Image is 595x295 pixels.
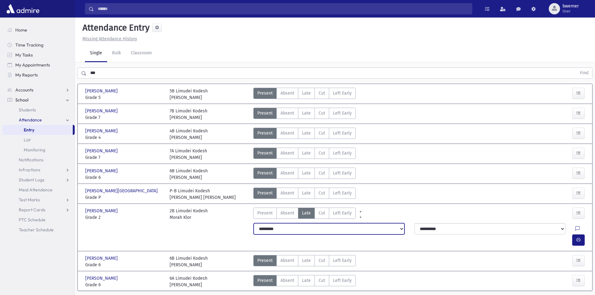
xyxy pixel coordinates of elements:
[576,68,592,78] button: Find
[85,108,119,114] span: [PERSON_NAME]
[85,262,163,268] span: Grade 6
[319,90,325,96] span: Cut
[302,90,311,96] span: Late
[5,2,41,15] img: AdmirePro
[24,127,34,133] span: Entry
[2,105,75,115] a: Students
[2,25,75,35] a: Home
[19,167,40,173] span: Infractions
[319,170,325,176] span: Cut
[280,90,294,96] span: Absent
[15,87,33,93] span: Accounts
[80,36,137,42] a: Missing Attendance History
[319,130,325,136] span: Cut
[280,170,294,176] span: Absent
[280,110,294,116] span: Absent
[85,128,119,134] span: [PERSON_NAME]
[2,60,75,70] a: My Appointments
[280,130,294,136] span: Absent
[85,214,163,221] span: Grade 2
[563,9,579,14] span: User
[280,257,294,264] span: Absent
[170,188,236,201] div: P-B Limudei Kodesh [PERSON_NAME] [PERSON_NAME]
[253,255,356,268] div: AttTypes
[2,215,75,225] a: PTC Schedule
[563,4,579,9] span: bwerner
[2,155,75,165] a: Notifications
[82,36,137,42] u: Missing Attendance History
[319,150,325,156] span: Cut
[170,128,208,141] div: 4B Limudei Kodesh [PERSON_NAME]
[319,110,325,116] span: Cut
[2,195,75,205] a: Test Marks
[19,197,40,203] span: Test Marks
[2,165,75,175] a: Infractions
[319,190,325,196] span: Cut
[2,85,75,95] a: Accounts
[257,150,273,156] span: Present
[19,117,42,123] span: Attendance
[257,110,273,116] span: Present
[19,177,44,183] span: Student Logs
[19,227,54,233] span: Teacher Schedule
[24,137,31,143] span: List
[85,275,119,282] span: [PERSON_NAME]
[85,255,119,262] span: [PERSON_NAME]
[126,45,157,62] a: Classroom
[280,150,294,156] span: Absent
[257,210,273,216] span: Present
[19,107,36,113] span: Students
[253,208,356,221] div: AttTypes
[85,188,159,194] span: [PERSON_NAME][GEOGRAPHIC_DATA]
[333,90,352,96] span: Left Early
[302,130,311,136] span: Late
[333,277,352,284] span: Left Early
[24,147,45,153] span: Monitoring
[2,115,75,125] a: Attendance
[170,255,208,268] div: 6B Limudei Kodesh [PERSON_NAME]
[85,174,163,181] span: Grade 6
[170,148,207,161] div: 7A Limudei Kodesh [PERSON_NAME]
[280,277,294,284] span: Absent
[107,45,126,62] a: Bulk
[85,114,163,121] span: Grade 7
[2,225,75,235] a: Teacher Schedule
[19,187,52,193] span: Meal Attendance
[85,282,163,288] span: Grade 6
[85,208,119,214] span: [PERSON_NAME]
[280,210,294,216] span: Absent
[280,190,294,196] span: Absent
[319,257,325,264] span: Cut
[302,277,311,284] span: Late
[85,45,107,62] a: Single
[2,175,75,185] a: Student Logs
[302,190,311,196] span: Late
[257,90,273,96] span: Present
[333,150,352,156] span: Left Early
[19,207,45,213] span: Report Cards
[257,130,273,136] span: Present
[257,277,273,284] span: Present
[2,70,75,80] a: My Reports
[15,52,33,58] span: My Tasks
[302,257,311,264] span: Late
[333,190,352,196] span: Left Early
[333,210,352,216] span: Left Early
[302,210,311,216] span: Late
[2,145,75,155] a: Monitoring
[15,27,27,33] span: Home
[80,22,150,33] h5: Attendance Entry
[170,108,207,121] div: 7B Limudei Kodesh [PERSON_NAME]
[94,3,472,14] input: Search
[15,97,28,103] span: School
[85,148,119,154] span: [PERSON_NAME]
[333,257,352,264] span: Left Early
[257,190,273,196] span: Present
[15,62,50,68] span: My Appointments
[257,257,273,264] span: Present
[253,275,356,288] div: AttTypes
[85,168,119,174] span: [PERSON_NAME]
[253,188,356,201] div: AttTypes
[19,217,46,223] span: PTC Schedule
[85,88,119,94] span: [PERSON_NAME]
